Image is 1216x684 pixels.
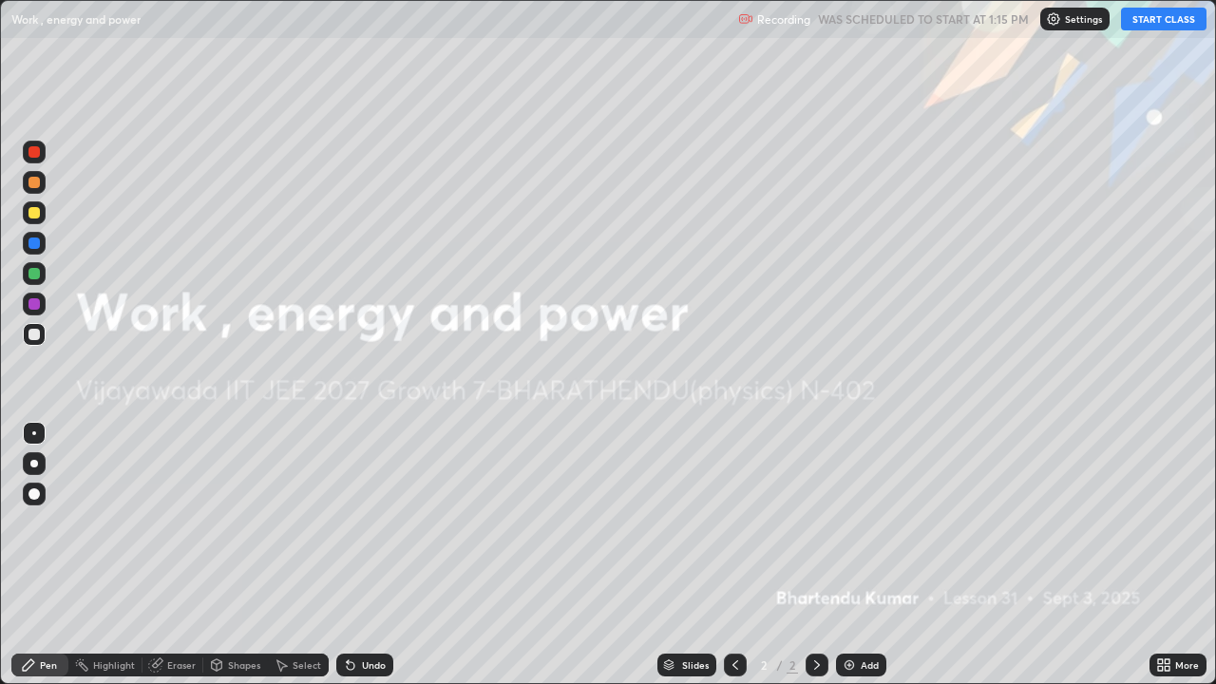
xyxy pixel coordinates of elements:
[818,10,1029,28] h5: WAS SCHEDULED TO START AT 1:15 PM
[861,660,879,670] div: Add
[1121,8,1206,30] button: START CLASS
[1065,14,1102,24] p: Settings
[40,660,57,670] div: Pen
[228,660,260,670] div: Shapes
[1046,11,1061,27] img: class-settings-icons
[757,12,810,27] p: Recording
[362,660,386,670] div: Undo
[738,11,753,27] img: recording.375f2c34.svg
[1175,660,1199,670] div: More
[842,657,857,673] img: add-slide-button
[777,659,783,671] div: /
[11,11,141,27] p: Work , energy and power
[682,660,709,670] div: Slides
[167,660,196,670] div: Eraser
[293,660,321,670] div: Select
[787,656,798,674] div: 2
[93,660,135,670] div: Highlight
[754,659,773,671] div: 2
